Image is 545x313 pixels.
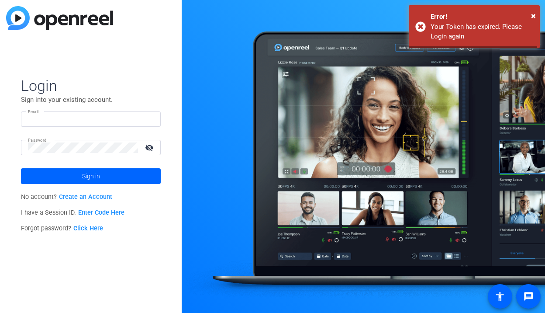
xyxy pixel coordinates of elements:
[21,168,161,184] button: Sign in
[495,291,505,302] mat-icon: accessibility
[28,114,154,125] input: Enter Email Address
[431,22,533,42] div: Your Token has expired. Please Login again
[523,291,534,302] mat-icon: message
[531,9,536,22] button: Close
[28,109,39,114] mat-label: Email
[531,10,536,21] span: ×
[6,6,113,30] img: blue-gradient.svg
[431,12,533,22] div: Error!
[78,209,124,216] a: Enter Code Here
[59,193,112,201] a: Create an Account
[21,77,161,95] span: Login
[21,209,124,216] span: I have a Session ID.
[82,165,100,187] span: Sign in
[28,138,47,143] mat-label: Password
[140,141,161,154] mat-icon: visibility_off
[73,225,103,232] a: Click Here
[21,225,103,232] span: Forgot password?
[21,95,161,104] p: Sign into your existing account.
[21,193,112,201] span: No account?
